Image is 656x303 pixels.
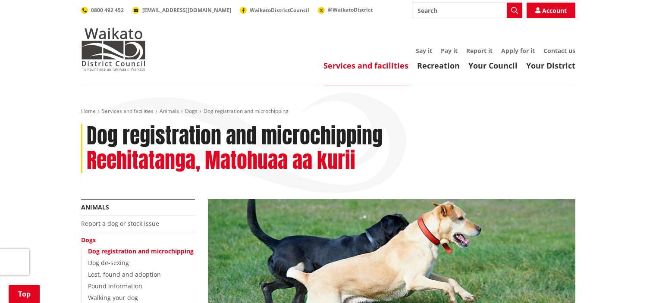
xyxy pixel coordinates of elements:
span: WaikatoDistrictCouncil [250,6,309,14]
a: Walking your dog [88,294,138,302]
a: Report it [466,47,493,55]
a: Dogs [185,107,198,115]
a: Animals [160,107,179,115]
a: Pay it [441,47,458,55]
iframe: Messenger Launcher [616,267,647,298]
h1: Dog registration and microchipping [87,124,383,149]
a: Pound information [88,282,142,290]
input: Search input [412,3,522,18]
a: [EMAIL_ADDRESS][DOMAIN_NAME] [132,6,231,14]
a: Say it [416,47,432,55]
a: Top [9,285,40,303]
span: 0800 492 452 [91,6,124,14]
a: Your Council [468,60,518,71]
nav: breadcrumb [81,108,575,115]
a: Contact us [543,47,575,55]
span: Dog registration and microchipping [204,107,289,115]
a: WaikatoDistrictCouncil [240,6,309,14]
a: Services and facilities [323,60,408,71]
a: @WaikatoDistrict [318,6,373,13]
span: @WaikatoDistrict [328,6,373,13]
a: Services and facilities [102,107,154,115]
a: Lost, found and adoption [88,270,161,278]
a: Dog de-sexing [88,259,129,267]
a: Animals [81,203,109,211]
a: Home [81,107,96,115]
a: Report a dog or stock issue [81,219,159,228]
a: Dog registration and microchipping [88,247,194,255]
a: Dogs [81,236,96,244]
a: 0800 492 452 [81,6,124,14]
a: Recreation [417,60,460,71]
a: Account [527,3,575,18]
a: Apply for it [501,47,535,55]
img: Waikato District Council - Te Kaunihera aa Takiwaa o Waikato [81,28,146,71]
h2: Reehitatanga, Matohuaa aa kurii [87,148,355,173]
span: [EMAIL_ADDRESS][DOMAIN_NAME] [142,6,231,14]
a: Your District [526,60,575,71]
